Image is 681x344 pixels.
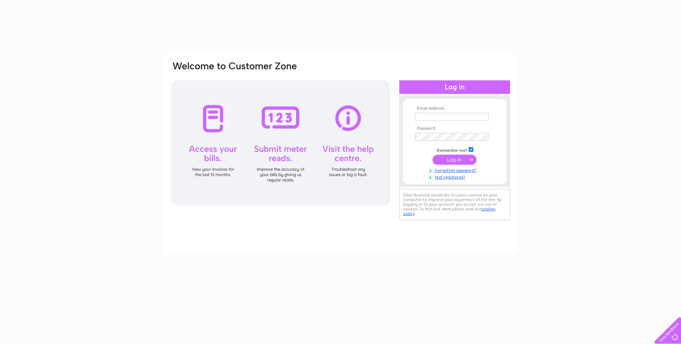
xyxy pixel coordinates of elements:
[403,206,495,216] a: cookies policy
[415,166,496,173] a: Forgotten password?
[415,173,496,180] a: Not registered?
[413,126,496,131] th: Password:
[433,155,477,165] input: Submit
[399,189,510,220] div: Clear Business would like to place cookies on your computer to improve your experience of the sit...
[413,106,496,111] th: Email Address:
[413,146,496,153] td: Remember me?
